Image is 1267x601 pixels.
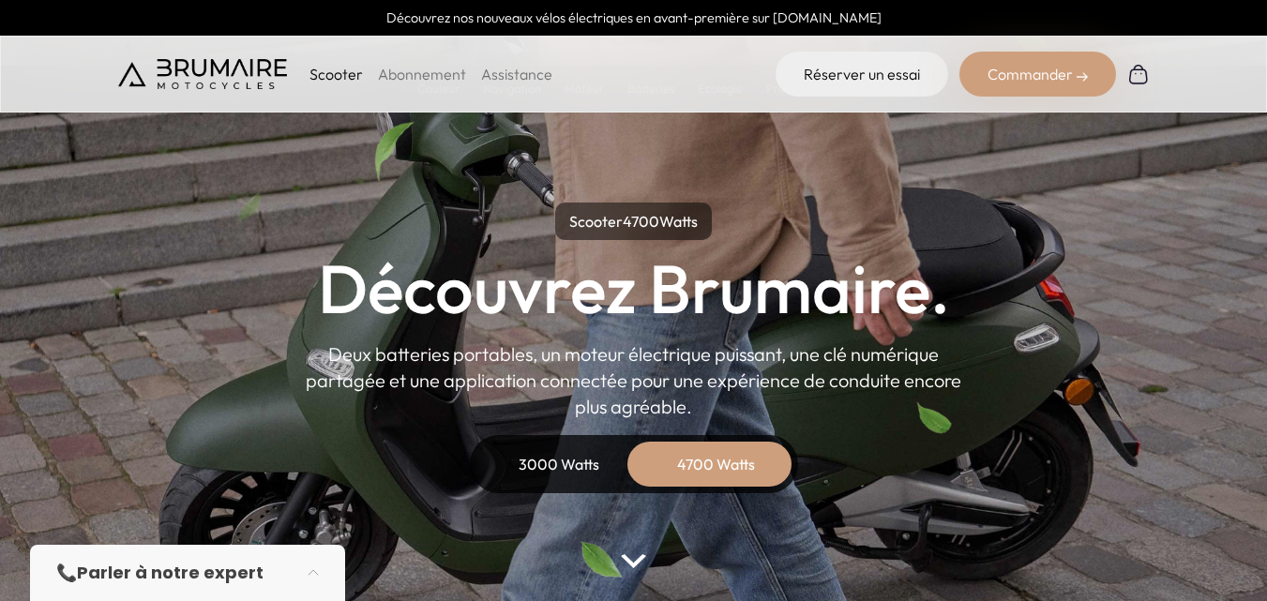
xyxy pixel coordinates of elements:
p: Scooter Watts [555,203,712,240]
div: 4700 Watts [641,442,792,487]
a: Assistance [481,65,552,83]
img: Panier [1127,63,1150,85]
a: Abonnement [378,65,466,83]
a: Réserver un essai [776,52,948,97]
div: 3000 Watts [484,442,634,487]
p: Scooter [309,63,363,85]
img: Brumaire Motocycles [118,59,287,89]
img: arrow-bottom.png [621,554,645,568]
img: right-arrow-2.png [1077,71,1088,83]
p: Deux batteries portables, un moteur électrique puissant, une clé numérique partagée et une applic... [306,341,962,420]
div: Commander [959,52,1116,97]
span: 4700 [623,212,659,231]
h1: Découvrez Brumaire. [318,255,950,323]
